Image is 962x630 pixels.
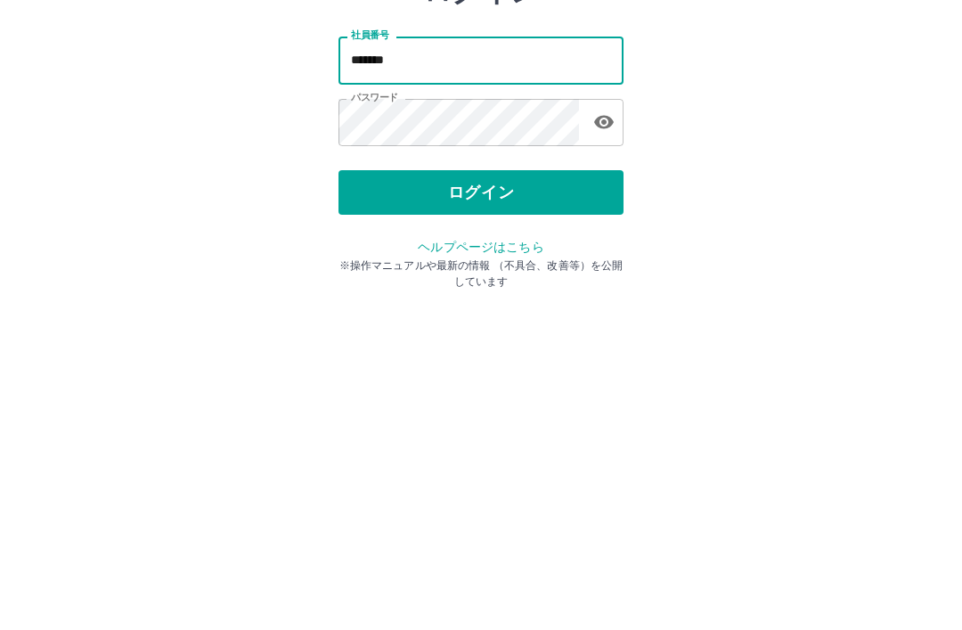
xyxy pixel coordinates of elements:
[351,167,388,180] label: 社員番号
[338,308,624,353] button: ログイン
[418,378,543,392] a: ヘルプページはこちら
[423,112,540,146] h2: ログイン
[338,396,624,428] p: ※操作マニュアルや最新の情報 （不具合、改善等）を公開しています
[351,229,398,242] label: パスワード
